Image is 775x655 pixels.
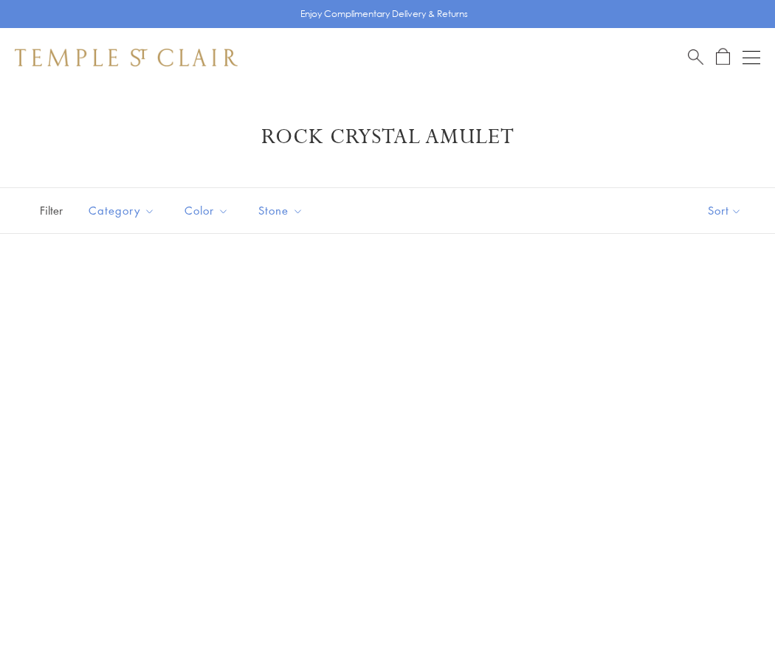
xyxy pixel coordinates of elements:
[37,124,738,150] h1: Rock Crystal Amulet
[173,194,240,227] button: Color
[300,7,468,21] p: Enjoy Complimentary Delivery & Returns
[247,194,314,227] button: Stone
[251,201,314,220] span: Stone
[743,49,760,66] button: Open navigation
[675,188,775,233] button: Show sort by
[81,201,166,220] span: Category
[15,49,238,66] img: Temple St. Clair
[688,48,703,66] a: Search
[77,194,166,227] button: Category
[716,48,730,66] a: Open Shopping Bag
[177,201,240,220] span: Color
